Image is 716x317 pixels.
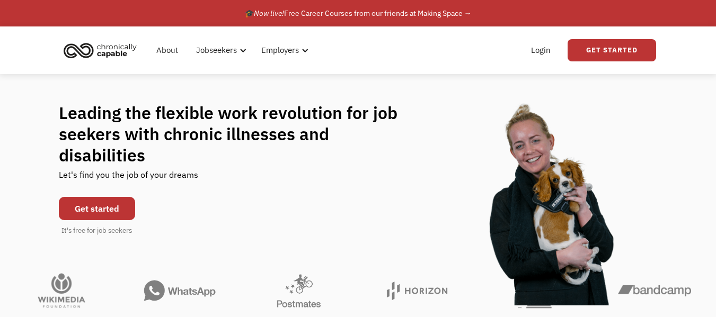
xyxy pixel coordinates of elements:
[150,33,184,67] a: About
[59,166,198,192] div: Let's find you the job of your dreams
[568,39,656,61] a: Get Started
[196,44,237,57] div: Jobseekers
[60,39,145,62] a: home
[60,39,140,62] img: Chronically Capable logo
[255,33,312,67] div: Employers
[190,33,250,67] div: Jobseekers
[254,8,284,18] em: Now live!
[61,225,132,236] div: It's free for job seekers
[245,7,472,20] div: 🎓 Free Career Courses from our friends at Making Space →
[525,33,557,67] a: Login
[59,197,135,220] a: Get started
[59,102,418,166] h1: Leading the flexible work revolution for job seekers with chronic illnesses and disabilities
[261,44,299,57] div: Employers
